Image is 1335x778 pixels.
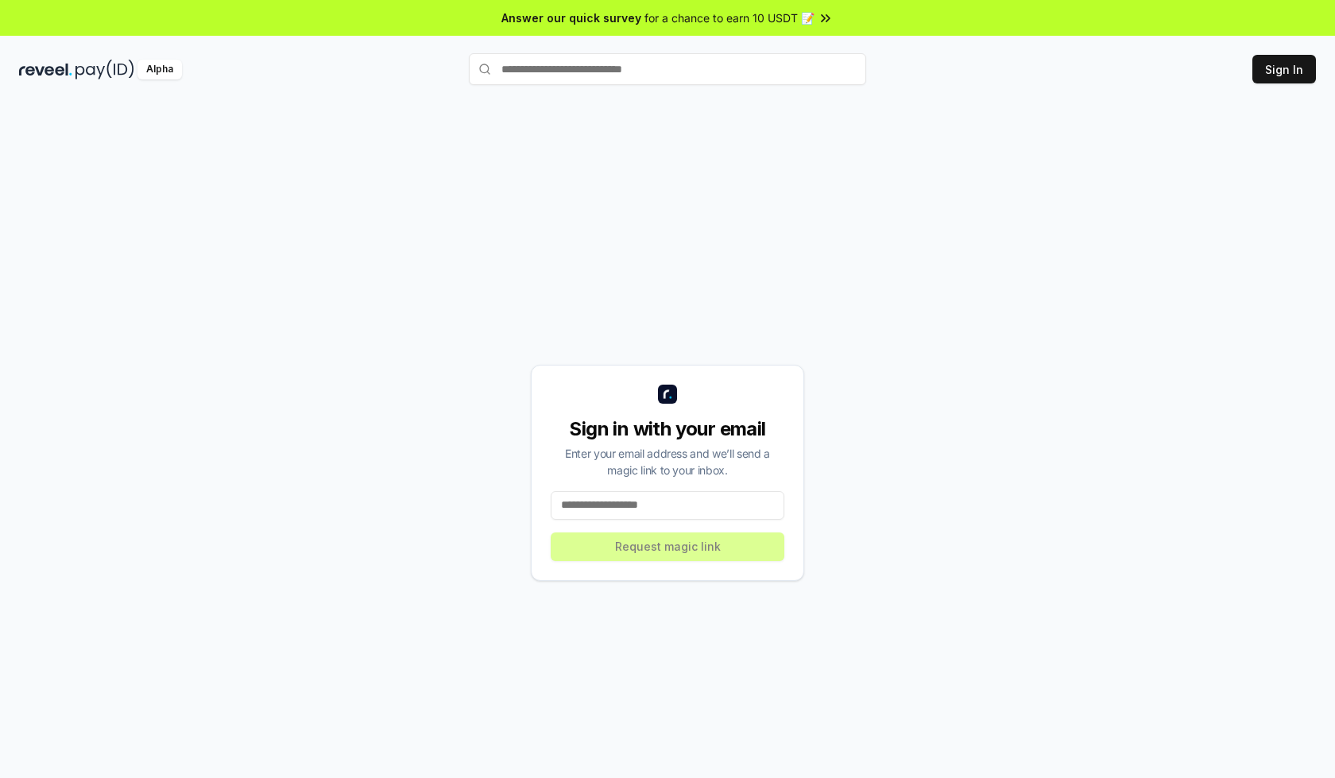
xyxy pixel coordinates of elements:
[137,60,182,79] div: Alpha
[1252,55,1316,83] button: Sign In
[551,416,784,442] div: Sign in with your email
[551,445,784,478] div: Enter your email address and we’ll send a magic link to your inbox.
[658,385,677,404] img: logo_small
[75,60,134,79] img: pay_id
[501,10,641,26] span: Answer our quick survey
[19,60,72,79] img: reveel_dark
[644,10,815,26] span: for a chance to earn 10 USDT 📝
